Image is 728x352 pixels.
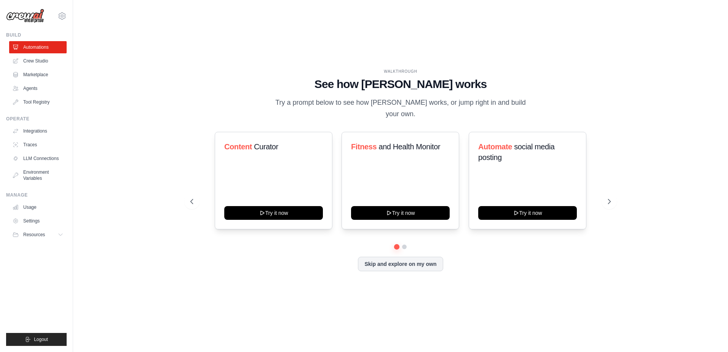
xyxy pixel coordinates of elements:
span: social media posting [478,142,555,162]
span: Automate [478,142,512,151]
span: Curator [254,142,278,151]
button: Logout [6,333,67,346]
span: Logout [34,336,48,342]
span: and Health Monitor [379,142,441,151]
a: Settings [9,215,67,227]
p: Try a prompt below to see how [PERSON_NAME] works, or jump right in and build your own. [273,97,528,120]
div: Manage [6,192,67,198]
a: Automations [9,41,67,53]
a: LLM Connections [9,152,67,165]
span: Content [224,142,252,151]
button: Skip and explore on my own [358,257,443,271]
a: Environment Variables [9,166,67,184]
img: Logo [6,9,44,23]
button: Try it now [224,206,323,220]
button: Try it now [478,206,577,220]
a: Tool Registry [9,96,67,108]
button: Try it now [351,206,450,220]
span: Resources [23,232,45,238]
div: Build [6,32,67,38]
div: WALKTHROUGH [190,69,611,74]
a: Traces [9,139,67,151]
a: Usage [9,201,67,213]
div: Operate [6,116,67,122]
a: Integrations [9,125,67,137]
a: Marketplace [9,69,67,81]
button: Resources [9,229,67,241]
a: Crew Studio [9,55,67,67]
span: Fitness [351,142,377,151]
h1: See how [PERSON_NAME] works [190,77,611,91]
a: Agents [9,82,67,94]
